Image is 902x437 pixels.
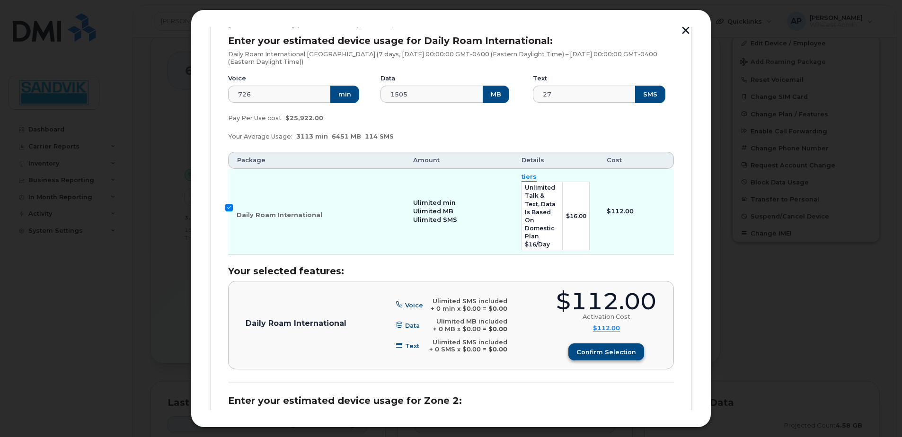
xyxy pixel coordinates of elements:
[285,114,323,122] span: $25,922.00
[635,86,665,103] button: SMS
[563,182,590,250] td: $16.00
[433,318,507,325] div: Ulimited MB included
[228,395,674,406] h3: Enter your estimated device usage for Zone 2:
[405,152,513,169] th: Amount
[513,152,598,169] th: Details
[405,342,419,350] span: Text
[228,266,674,276] h3: Your selected features:
[225,204,233,211] input: Daily Roam International
[237,211,322,218] span: Daily Roam International
[246,320,346,327] p: Daily Roam International
[405,301,423,308] span: Voice
[433,325,460,332] span: + 0 MB x
[228,75,246,82] label: Voice
[488,325,507,332] b: $0.00
[228,35,674,46] h3: Enter your estimated device usage for Daily Roam International:
[429,346,460,353] span: + 0 SMS x
[413,199,456,206] span: Ulimited min
[483,86,509,103] button: MB
[556,290,656,313] div: $112.00
[429,339,507,346] div: Ulimited SMS included
[413,216,457,223] span: Ulimited SMS
[413,208,453,215] span: Ulimited MB
[533,75,547,82] label: Text
[598,152,674,169] th: Cost
[332,133,361,140] span: 6451 MB
[228,51,674,65] p: Daily Roam International [GEOGRAPHIC_DATA] (7 days, [DATE] 00:00:00 GMT-0400 (Eastern Daylight Ti...
[568,343,644,360] button: Confirm selection
[488,305,507,312] b: $0.00
[488,346,507,353] b: $0.00
[380,75,395,82] label: Data
[228,152,405,169] th: Package
[431,297,507,305] div: Ulimited SMS included
[431,305,460,312] span: + 0 min x
[522,182,563,250] td: Unlimited Talk & Text, Data is based on domestic plan $16/day
[365,133,394,140] span: 114 SMS
[228,114,282,122] span: Pay Per Use cost
[462,346,486,353] span: $0.00 =
[522,173,537,182] summary: tiers
[365,20,410,27] span: iPhone, Bell
[405,322,420,329] span: Data
[598,169,674,254] td: $112.00
[593,324,620,332] summary: $112.00
[228,20,361,27] span: [PERSON_NAME] (613-363-7564),
[576,348,636,357] span: Confirm selection
[462,325,486,332] span: $0.00 =
[228,133,292,140] span: Your Average Usage:
[583,313,630,321] div: Activation Cost
[330,86,359,103] button: min
[296,133,328,140] span: 3113 min
[462,305,486,312] span: $0.00 =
